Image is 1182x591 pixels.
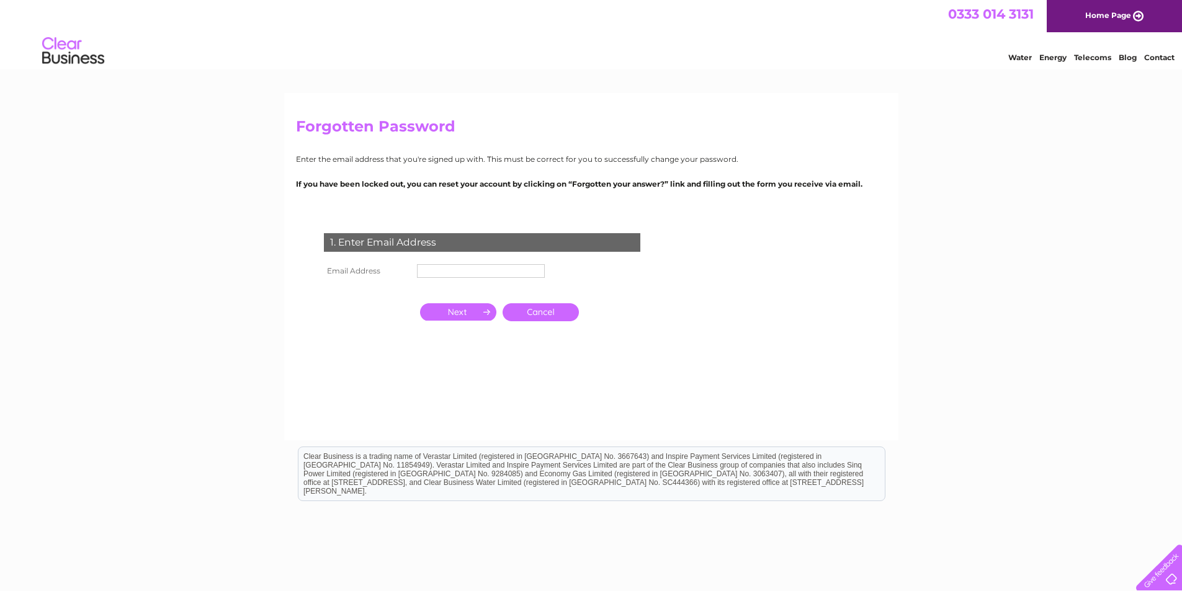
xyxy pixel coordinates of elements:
h2: Forgotten Password [296,118,887,141]
img: logo.png [42,32,105,70]
a: Contact [1144,53,1175,62]
a: Energy [1039,53,1067,62]
div: 1. Enter Email Address [324,233,640,252]
p: If you have been locked out, you can reset your account by clicking on “Forgotten your answer?” l... [296,178,887,190]
a: Telecoms [1074,53,1111,62]
a: Water [1008,53,1032,62]
a: 0333 014 3131 [948,6,1034,22]
a: Cancel [503,303,579,321]
a: Blog [1119,53,1137,62]
th: Email Address [321,261,414,281]
p: Enter the email address that you're signed up with. This must be correct for you to successfully ... [296,153,887,165]
div: Clear Business is a trading name of Verastar Limited (registered in [GEOGRAPHIC_DATA] No. 3667643... [298,7,885,60]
